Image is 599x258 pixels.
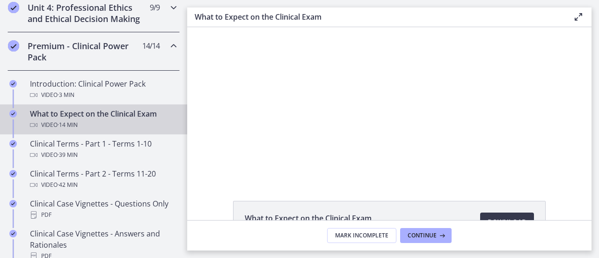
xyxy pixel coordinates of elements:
i: Completed [9,200,17,207]
div: Video [30,89,176,101]
span: 14 / 14 [142,40,160,52]
div: PDF [30,209,176,221]
a: Download [480,213,534,231]
span: · 14 min [58,119,78,131]
div: Video [30,149,176,161]
span: Mark Incomplete [335,232,388,239]
h2: Premium - Clinical Power Pack [28,40,142,63]
div: Introduction: Clinical Power Pack [30,78,176,101]
i: Completed [9,80,17,88]
button: Mark Incomplete [327,228,396,243]
h2: Unit 4: Professional Ethics and Ethical Decision Making [28,2,142,24]
i: Completed [8,2,19,13]
div: Clinical Terms - Part 1 - Terms 1-10 [30,138,176,161]
i: Completed [9,230,17,237]
div: Clinical Terms - Part 2 - Terms 11-20 [30,168,176,191]
button: Continue [400,228,452,243]
span: Download [488,216,526,228]
span: 9 / 9 [150,2,160,13]
i: Completed [8,40,19,52]
i: Completed [9,140,17,147]
span: · 39 min [58,149,78,161]
i: Completed [9,110,17,118]
span: What to Expect on the Clinical Exam [245,213,372,224]
span: Continue [408,232,437,239]
i: Completed [9,170,17,177]
span: · 3 min [58,89,74,101]
div: Video [30,179,176,191]
span: · 42 min [58,179,78,191]
div: Video [30,119,176,131]
div: Clinical Case Vignettes - Questions Only [30,198,176,221]
div: What to Expect on the Clinical Exam [30,108,176,131]
iframe: Video Lesson [187,27,592,179]
h3: What to Expect on the Clinical Exam [195,11,558,22]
